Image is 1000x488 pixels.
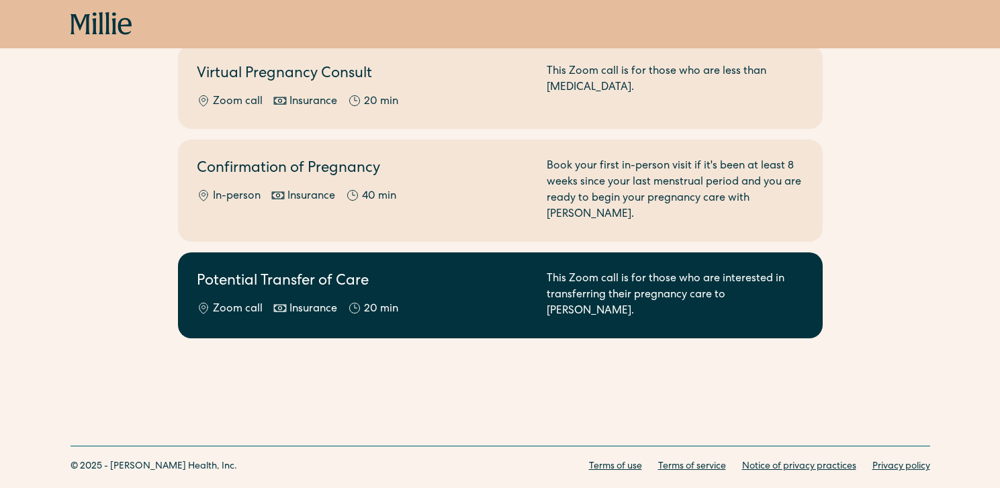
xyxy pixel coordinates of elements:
[589,460,642,474] a: Terms of use
[742,460,856,474] a: Notice of privacy practices
[178,45,823,129] a: Virtual Pregnancy ConsultZoom callInsurance20 minThis Zoom call is for those who are less than [M...
[364,301,398,318] div: 20 min
[213,189,261,205] div: In-person
[547,158,804,223] div: Book your first in-person visit if it's been at least 8 weeks since your last menstrual period an...
[197,64,531,86] h2: Virtual Pregnancy Consult
[197,271,531,293] h2: Potential Transfer of Care
[178,140,823,242] a: Confirmation of PregnancyIn-personInsurance40 minBook your first in-person visit if it's been at ...
[178,252,823,338] a: Potential Transfer of CareZoom callInsurance20 minThis Zoom call is for those who are interested ...
[197,158,531,181] h2: Confirmation of Pregnancy
[71,460,237,474] div: © 2025 - [PERSON_NAME] Health, Inc.
[289,301,337,318] div: Insurance
[547,271,804,320] div: This Zoom call is for those who are interested in transferring their pregnancy care to [PERSON_NA...
[213,94,263,110] div: Zoom call
[289,94,337,110] div: Insurance
[547,64,804,110] div: This Zoom call is for those who are less than [MEDICAL_DATA].
[658,460,726,474] a: Terms of service
[872,460,930,474] a: Privacy policy
[362,189,396,205] div: 40 min
[213,301,263,318] div: Zoom call
[287,189,335,205] div: Insurance
[364,94,398,110] div: 20 min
